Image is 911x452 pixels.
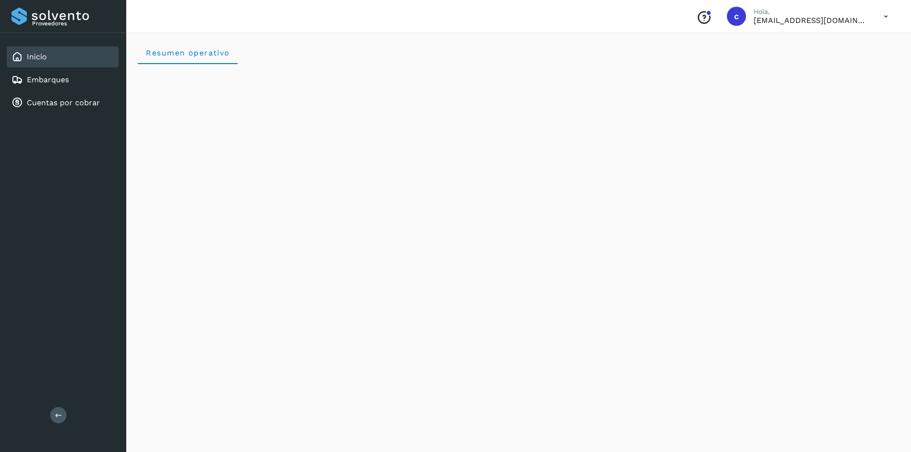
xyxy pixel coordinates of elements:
div: Inicio [7,46,119,67]
p: Proveedores [32,20,115,27]
div: Embarques [7,69,119,90]
a: Embarques [27,75,69,84]
a: Inicio [27,52,47,61]
span: Resumen operativo [145,48,230,57]
div: Cuentas por cobrar [7,92,119,113]
a: Cuentas por cobrar [27,98,100,107]
p: Hola, [754,8,868,16]
p: cuentas3@enlacesmet.com.mx [754,16,868,25]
